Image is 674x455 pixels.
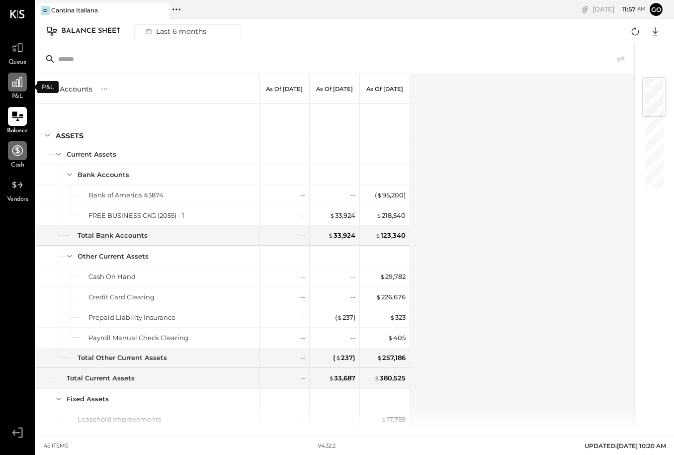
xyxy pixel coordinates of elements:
div: copy link [580,4,590,14]
div: -- [350,292,355,302]
div: 218,540 [376,211,406,220]
div: Cantina Italiana [51,6,98,14]
span: $ [375,231,381,239]
div: 45 items [44,442,69,450]
span: $ [388,334,393,342]
span: $ [380,273,385,280]
a: Balance [0,107,34,136]
div: Total Bank Accounts [78,231,148,240]
div: 33,687 [329,373,355,383]
div: -- [300,373,305,383]
div: Balance Sheet [62,23,130,39]
div: -- [350,333,355,343]
div: -- [300,313,305,322]
span: $ [376,211,382,219]
div: -- [300,415,305,424]
span: Balance [7,127,28,136]
div: Total Current Assets [67,373,135,383]
div: FREE BUSINESS CKG (2055) - 1 [88,211,184,220]
div: -- [300,231,305,240]
div: P&L [37,81,59,93]
div: 226,676 [376,292,406,302]
span: $ [336,354,341,362]
div: Credit Card Clearing [88,292,155,302]
div: 29,782 [380,272,406,281]
div: Payroll Manual Check Clearing [88,333,188,343]
div: ( 95,200 ) [375,190,406,200]
p: As of [DATE] [366,86,403,92]
div: 323 [390,313,406,322]
div: ASSETS [56,131,84,141]
div: ( 237 ) [333,353,355,363]
div: Leasehold Improvements [78,415,161,424]
div: Cash On Hand [88,272,136,281]
div: -- [350,190,355,200]
div: 123,340 [375,231,406,240]
div: Prepaid Liability Insurance [88,313,175,322]
div: -- [350,415,355,424]
span: $ [381,415,387,423]
p: As of [DATE] [316,86,353,92]
div: -- [300,292,305,302]
div: 17,759 [381,415,406,424]
div: Last 6 months [140,25,210,38]
a: Vendors [0,176,34,204]
div: v 4.32.2 [318,442,336,450]
span: Vendors [7,195,28,204]
div: [DATE] [592,4,646,14]
div: Accounts [60,84,92,94]
button: Last 6 months [134,24,241,38]
span: $ [337,313,342,321]
span: UPDATED: [DATE] 10:20 AM [585,442,666,450]
div: CI [41,6,50,15]
a: P&L [0,73,34,101]
div: 405 [388,333,406,343]
div: Current Assets [67,150,116,159]
span: $ [374,374,380,382]
div: -- [300,211,305,220]
span: $ [330,211,335,219]
div: -- [300,190,305,200]
div: 257,186 [377,353,406,363]
span: Cash [11,161,24,170]
button: go [648,1,664,17]
div: Other Current Assets [78,252,149,261]
div: ( 237 ) [335,313,355,322]
div: 33,924 [328,231,355,240]
span: $ [377,354,382,362]
div: Fixed Assets [67,394,109,404]
div: 380,525 [374,373,406,383]
div: -- [300,333,305,343]
span: $ [376,293,381,301]
a: Cash [0,141,34,170]
span: $ [328,231,334,239]
div: Bank Accounts [78,170,129,180]
div: -- [300,272,305,281]
div: -- [350,272,355,281]
div: Total Other Current Assets [78,353,167,363]
div: -- [300,353,305,363]
div: Bank of America #3874 [88,190,164,200]
span: Queue [8,58,27,67]
p: As of [DATE] [266,86,303,92]
a: Queue [0,38,34,67]
div: 33,924 [330,211,355,220]
span: $ [377,191,382,199]
span: $ [390,313,395,321]
span: $ [329,374,334,382]
span: P&L [12,92,23,101]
